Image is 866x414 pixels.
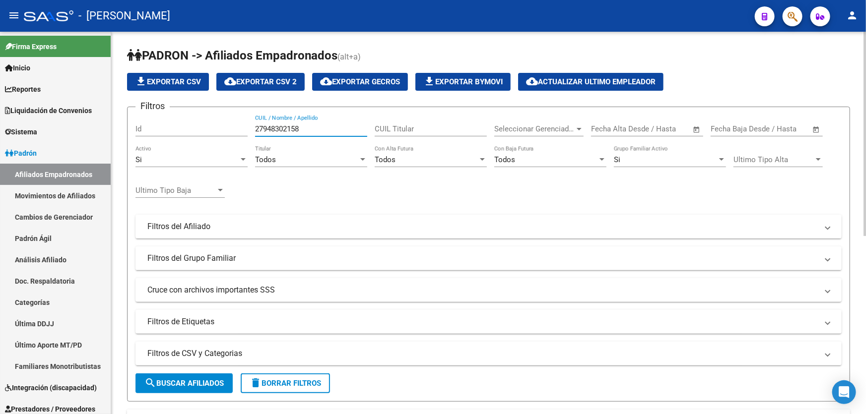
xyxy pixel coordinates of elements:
mat-panel-title: Filtros del Afiliado [147,221,818,232]
button: Open calendar [811,124,822,135]
span: Borrar Filtros [250,379,321,388]
span: Exportar GECROS [320,77,400,86]
mat-icon: cloud_download [224,75,236,87]
span: Integración (discapacidad) [5,382,97,393]
mat-expansion-panel-header: Filtros del Grupo Familiar [135,246,842,270]
mat-expansion-panel-header: Filtros del Afiliado [135,215,842,238]
mat-expansion-panel-header: Filtros de Etiquetas [135,310,842,334]
mat-panel-title: Filtros del Grupo Familiar [147,253,818,264]
button: Exportar CSV 2 [216,73,305,91]
span: (alt+a) [337,52,361,61]
input: Fecha inicio [711,124,751,133]
mat-panel-title: Filtros de CSV y Categorias [147,348,818,359]
div: Open Intercom Messenger [832,380,856,404]
button: Buscar Afiliados [135,373,233,393]
mat-icon: cloud_download [320,75,332,87]
input: Fecha fin [640,124,688,133]
span: - [PERSON_NAME] [78,5,170,27]
mat-expansion-panel-header: Cruce con archivos importantes SSS [135,278,842,302]
span: Padrón [5,148,37,159]
mat-panel-title: Cruce con archivos importantes SSS [147,285,818,296]
mat-icon: menu [8,9,20,21]
mat-icon: delete [250,377,262,389]
span: Exportar CSV 2 [224,77,297,86]
span: Si [614,155,620,164]
span: Firma Express [5,41,57,52]
button: Open calendar [691,124,703,135]
mat-icon: file_download [423,75,435,87]
span: Liquidación de Convenios [5,105,92,116]
mat-icon: cloud_download [526,75,538,87]
span: Si [135,155,142,164]
mat-expansion-panel-header: Filtros de CSV y Categorias [135,342,842,365]
mat-panel-title: Filtros de Etiquetas [147,316,818,327]
span: Seleccionar Gerenciador [494,124,575,133]
button: Exportar GECROS [312,73,408,91]
h3: Filtros [135,99,170,113]
span: PADRON -> Afiliados Empadronados [127,49,337,62]
button: Exportar Bymovi [415,73,511,91]
mat-icon: file_download [135,75,147,87]
span: Inicio [5,62,30,73]
span: Todos [375,155,396,164]
span: Exportar CSV [135,77,201,86]
button: Exportar CSV [127,73,209,91]
span: Sistema [5,126,37,137]
button: Borrar Filtros [241,373,330,393]
span: Actualizar ultimo Empleador [526,77,656,86]
input: Fecha fin [760,124,808,133]
span: Todos [494,155,515,164]
mat-icon: search [144,377,156,389]
mat-icon: person [846,9,858,21]
input: Fecha inicio [591,124,631,133]
span: Exportar Bymovi [423,77,503,86]
span: Buscar Afiliados [144,379,224,388]
button: Actualizar ultimo Empleador [518,73,664,91]
span: Ultimo Tipo Baja [135,186,216,195]
span: Reportes [5,84,41,95]
span: Todos [255,155,276,164]
span: Ultimo Tipo Alta [733,155,814,164]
